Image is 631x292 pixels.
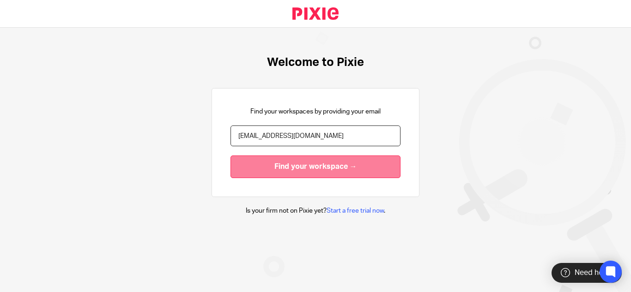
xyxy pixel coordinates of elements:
[552,263,622,283] div: Need help?
[246,206,385,215] p: Is your firm not on Pixie yet? .
[327,208,384,214] a: Start a free trial now
[231,155,400,178] input: Find your workspace →
[231,125,400,146] input: name@example.com
[267,55,364,70] h1: Welcome to Pixie
[250,107,381,116] p: Find your workspaces by providing your email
